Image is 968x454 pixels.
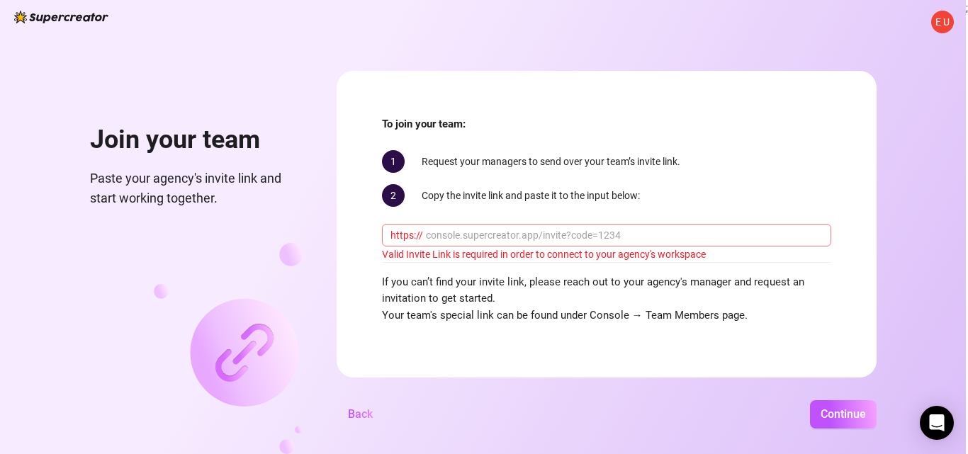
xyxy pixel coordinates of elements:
div: Open Intercom Messenger [920,406,954,440]
span: https:// [390,227,423,243]
button: Back [337,400,384,429]
span: If you can’t find your invite link, please reach out to your agency's manager and request an invi... [382,274,831,324]
span: E U [935,14,950,30]
span: 1 [382,150,405,173]
div: Request your managers to send over your team’s invite link. [382,150,831,173]
strong: To join your team: [382,118,466,130]
span: Back [348,407,373,421]
span: 2 [382,184,405,207]
button: Continue [810,400,877,429]
span: Paste your agency's invite link and start working together. [90,169,303,209]
div: Copy the invite link and paste it to the input below: [382,184,831,207]
input: console.supercreator.app/invite?code=1234 [426,227,823,243]
h1: Join your team [90,125,303,156]
span: Continue [821,407,866,421]
div: Valid Invite Link is required in order to connect to your agency's workspace [382,246,831,262]
img: logo [14,11,108,23]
